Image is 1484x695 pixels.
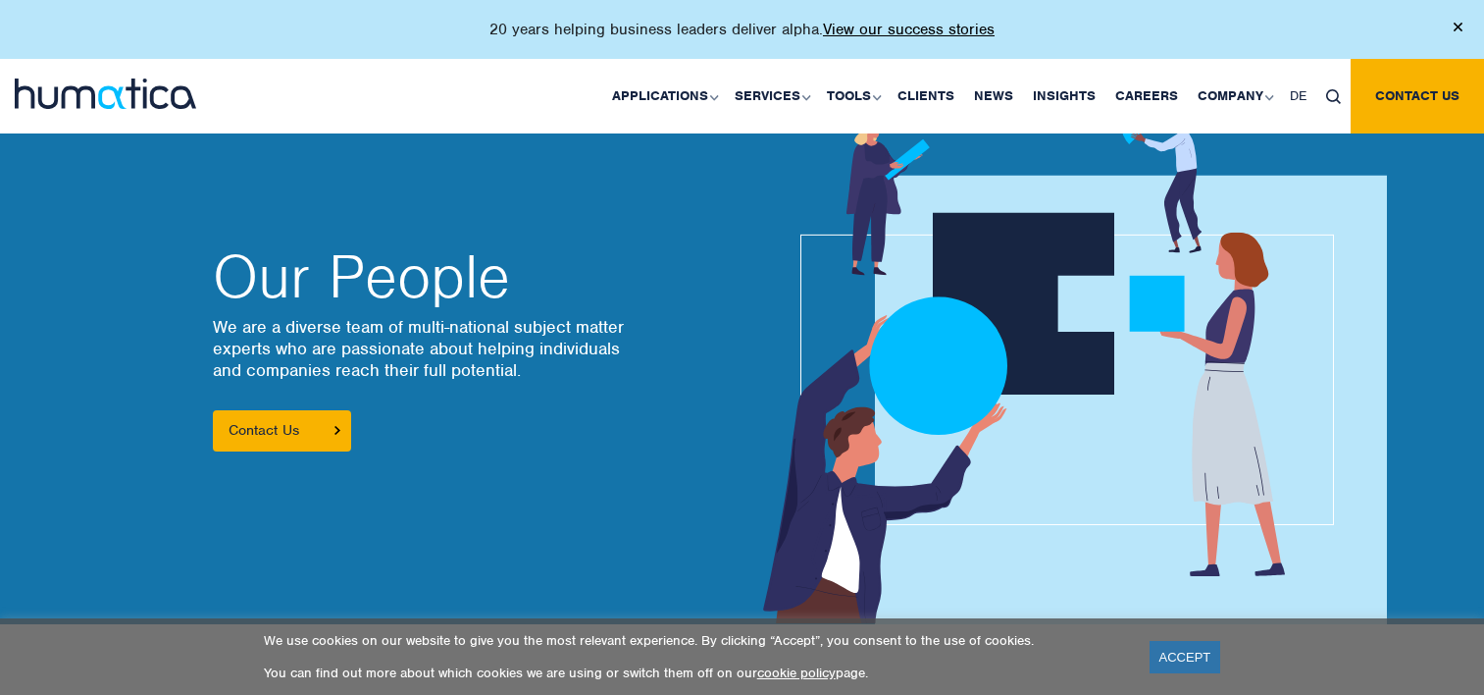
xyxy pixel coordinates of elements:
a: Tools [817,59,888,134]
a: Contact us [1351,59,1484,134]
a: Applications [602,59,725,134]
a: Company [1188,59,1280,134]
p: You can find out more about which cookies we are using or switch them off on our page. [264,665,1125,681]
a: News [964,59,1023,134]
p: We use cookies on our website to give you the most relevant experience. By clicking “Accept”, you... [264,632,1125,649]
img: logo [15,79,196,109]
a: Insights [1023,59,1105,134]
p: We are a diverse team of multi-national subject matter experts who are passionate about helping i... [213,316,723,381]
a: ACCEPT [1150,641,1221,673]
a: cookie policy [757,665,836,681]
a: Services [725,59,817,134]
img: about_banner1 [711,105,1387,624]
span: DE [1290,87,1306,104]
a: Contact Us [213,410,351,452]
h2: Our People [213,247,723,306]
p: 20 years helping business leaders deliver alpha. [489,20,995,39]
a: View our success stories [823,20,995,39]
img: search_icon [1326,89,1341,104]
a: Careers [1105,59,1188,134]
a: Clients [888,59,964,134]
a: DE [1280,59,1316,134]
img: arrowicon [334,426,340,435]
